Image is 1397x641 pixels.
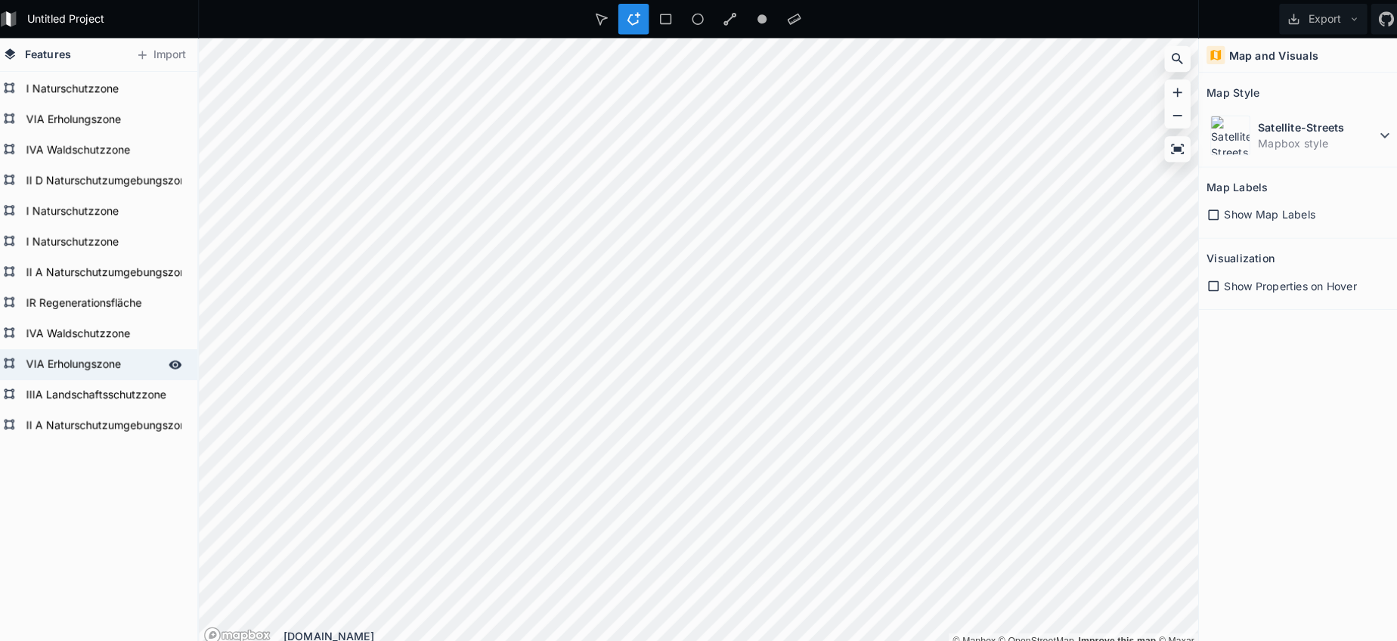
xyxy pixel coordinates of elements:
h2: Map Style [1200,79,1253,103]
button: Export [1272,4,1359,34]
span: Features [33,45,79,61]
h2: Visualization [1200,243,1268,267]
a: OpenStreetMap [995,628,1070,639]
h4: Map and Visuals [1222,47,1311,63]
dt: Satellite-Streets [1251,118,1368,134]
span: Show Map Labels [1218,204,1308,220]
h2: Map Labels [1200,173,1261,197]
a: Map feedback [1073,628,1151,639]
div: [DOMAIN_NAME] [288,621,1192,636]
button: Import [135,42,200,67]
span: Show Properties on Hover [1218,274,1349,290]
a: Mapbox logo [209,619,276,636]
a: Maxar [1154,628,1189,639]
dd: Mapbox style [1251,134,1368,150]
img: Satellite-Streets [1204,114,1244,153]
a: Mapbox [949,628,992,639]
